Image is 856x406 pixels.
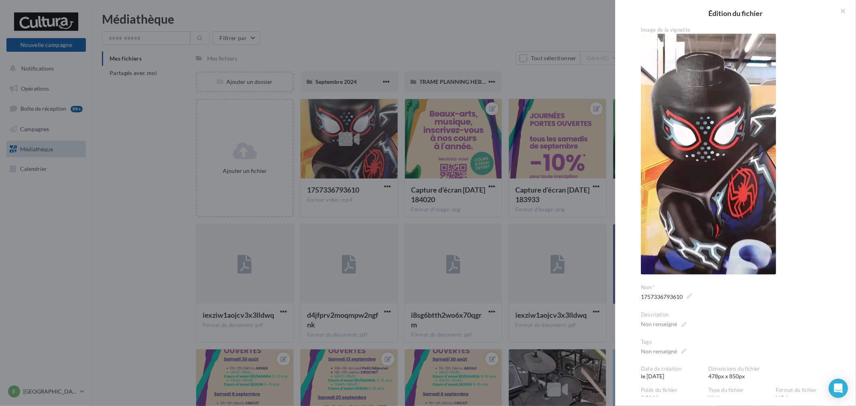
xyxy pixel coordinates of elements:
div: 478px x 850px [708,365,843,381]
div: MP4 [776,387,843,402]
div: Format du fichier [776,387,837,394]
img: 1757336793610 [641,34,776,274]
h2: Édition du fichier [628,10,843,17]
div: le [DATE] [641,365,708,381]
div: Description [641,311,837,319]
div: 3.59 Mo [641,387,708,402]
div: Date de création [641,365,702,373]
div: Vidéo [708,387,776,402]
div: Poids du fichier [641,387,702,394]
span: Non renseigné [641,319,687,330]
span: 1757336793610 [641,291,692,302]
div: Non renseigné [641,347,677,355]
div: Tags [641,339,837,346]
div: Image de la vignette [641,26,837,34]
div: Dimensions du fichier [708,365,837,373]
div: Open Intercom Messenger [829,379,848,398]
div: Type du fichier [708,387,769,394]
